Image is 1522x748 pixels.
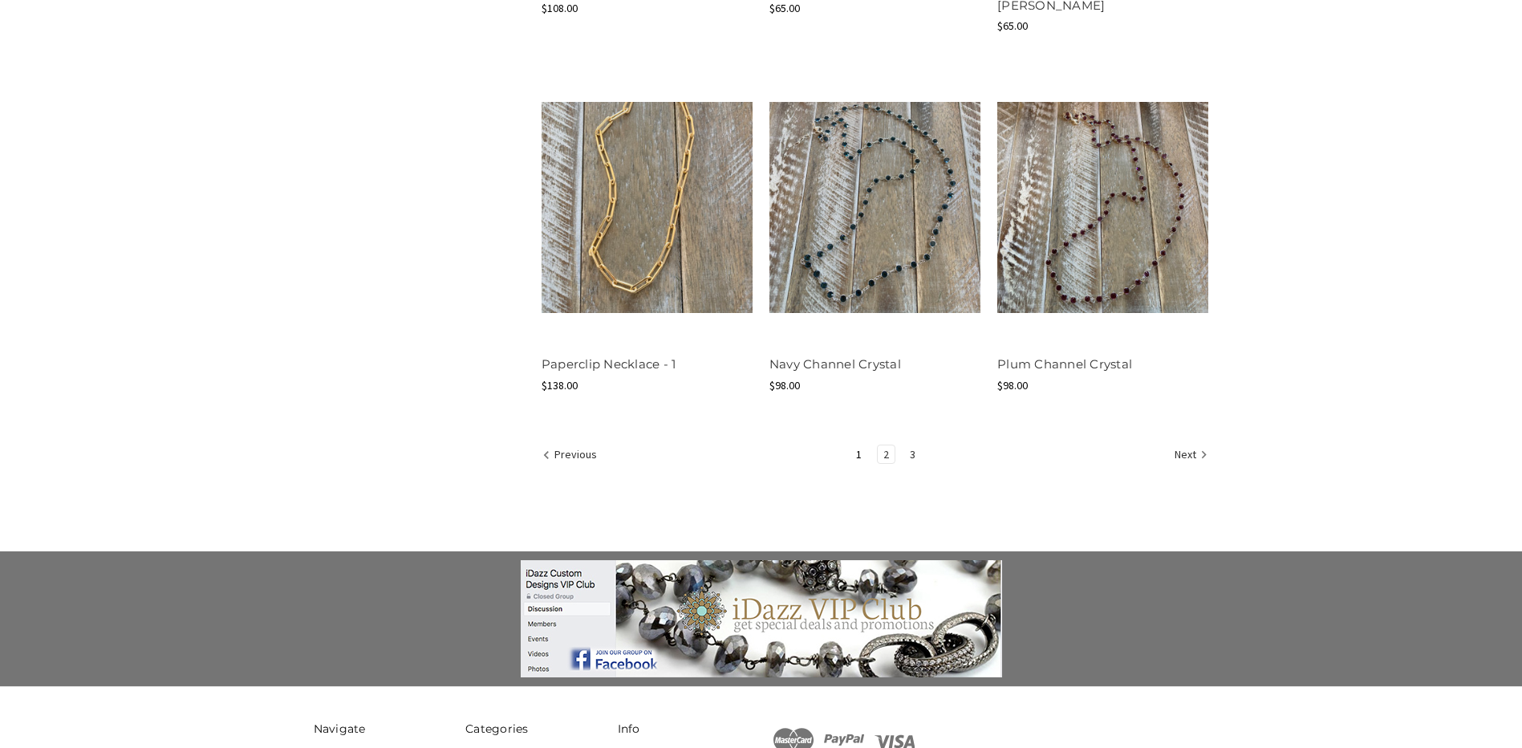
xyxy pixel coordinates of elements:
span: $98.00 [997,378,1028,392]
a: Paperclip Necklace - 1 [542,356,676,372]
span: $65.00 [997,18,1028,33]
img: Paperclip Necklace - 1 [542,102,753,313]
a: Paperclip Necklace - 1 [542,68,753,347]
a: Page 3 of 3 [904,445,921,463]
a: Plum Channel Crystal [997,68,1208,347]
img: Plum Channel Crystal [997,102,1208,313]
nav: pagination [542,445,1209,467]
img: Navy Channel Crystal [769,102,980,313]
h5: Categories [465,721,601,738]
a: Join the group! [280,560,1243,677]
a: Next [1169,445,1208,466]
a: Navy Channel Crystal [769,68,980,347]
h5: Navigate [314,721,449,738]
a: Previous [542,445,603,466]
a: Page 2 of 3 [878,445,895,463]
a: Page 1 of 3 [850,445,867,463]
span: $108.00 [542,1,578,15]
h5: Info [618,721,753,738]
span: $138.00 [542,378,578,392]
a: Navy Channel Crystal [769,356,901,372]
span: $65.00 [769,1,800,15]
a: Plum Channel Crystal [997,356,1132,372]
span: $98.00 [769,378,800,392]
